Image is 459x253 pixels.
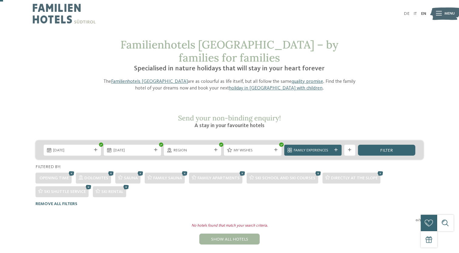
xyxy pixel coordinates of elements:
span: Dolomites [84,176,108,180]
span: Family Experiences [294,148,332,153]
span: Ski rental [101,190,123,194]
span: 27 [420,218,424,223]
span: Specialised in nature holidays that will stay in your heart forever [134,65,325,72]
span: filter [380,148,393,153]
span: [DATE] [53,148,91,153]
span: Family apartments [197,176,240,180]
span: Filtered by: [35,165,61,169]
span: A stay in your favourite hotels [194,123,265,128]
span: Ski school and ski courses [255,176,316,180]
span: [DATE] [113,148,152,153]
a: holiday in [GEOGRAPHIC_DATA] with children [229,86,322,91]
a: EN [421,12,426,16]
p: The are as colourful as life itself, but all follow the same . Find the family hotel of your drea... [100,78,359,92]
span: Family sauna [153,176,182,180]
span: Region [174,148,212,153]
span: Familienhotels [GEOGRAPHIC_DATA] – by families for families [120,38,338,65]
span: Opening time [39,176,69,180]
a: quality promise [292,79,323,84]
span: / [418,218,420,223]
a: DE [404,12,410,16]
span: My wishes [234,148,272,153]
span: Ski shuttle service [44,190,86,194]
a: Familienhotels [GEOGRAPHIC_DATA] [111,79,188,84]
span: Remove all filters [35,202,77,206]
div: Show all hotels [199,234,259,245]
span: Menu [444,11,455,16]
a: IT [413,12,417,16]
span: Directly at the slope [331,176,378,180]
div: No hotels found that match your search criteria. [31,223,427,228]
span: Sauna [124,176,138,180]
span: 0 [416,218,418,223]
span: Send your non-binding enquiry! [178,113,281,122]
